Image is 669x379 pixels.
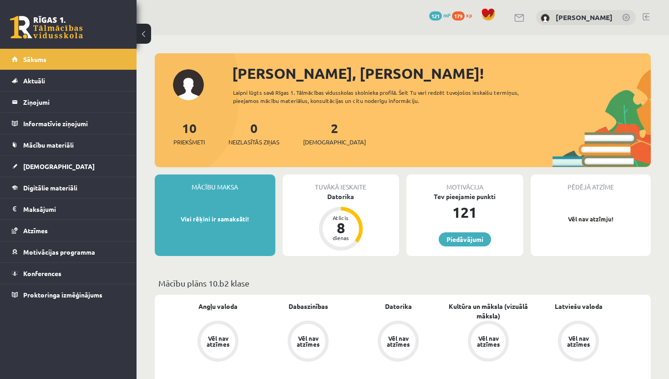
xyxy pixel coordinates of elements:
[12,177,125,198] a: Digitālie materiāli
[155,174,275,192] div: Mācību maksa
[23,113,125,134] legend: Informatīvie ziņojumi
[12,134,125,155] a: Mācību materiāli
[283,192,400,252] a: Datorika Atlicis 8 dienas
[23,226,48,235] span: Atzīmes
[10,16,83,39] a: Rīgas 1. Tālmācības vidusskola
[295,335,321,347] div: Vēl nav atzīmes
[233,88,531,105] div: Laipni lūgts savā Rīgas 1. Tālmācības vidusskolas skolnieka profilā. Šeit Tu vari redzēt tuvojošo...
[23,55,46,63] span: Sākums
[452,11,465,20] span: 179
[327,235,355,241] div: dienas
[303,120,366,147] a: 2[DEMOGRAPHIC_DATA]
[23,248,95,256] span: Motivācijas programma
[205,335,231,347] div: Vēl nav atzīmes
[159,215,271,224] p: Visi rēķini ir samaksāti!
[263,321,353,364] a: Vēl nav atzīmes
[476,335,501,347] div: Vēl nav atzīmes
[12,70,125,91] a: Aktuāli
[283,174,400,192] div: Tuvākā ieskaite
[23,162,95,170] span: [DEMOGRAPHIC_DATA]
[466,11,472,19] span: xp
[12,92,125,113] a: Ziņojumi
[12,284,125,305] a: Proktoringa izmēģinājums
[406,174,523,192] div: Motivācija
[228,138,279,147] span: Neizlasītās ziņas
[228,120,279,147] a: 0Neizlasītās ziņas
[541,14,550,23] img: Simona Silkāne
[531,174,651,192] div: Pēdējā atzīme
[533,321,623,364] a: Vēl nav atzīmes
[535,215,647,224] p: Vēl nav atzīmju!
[303,138,366,147] span: [DEMOGRAPHIC_DATA]
[452,11,476,19] a: 179 xp
[283,192,400,201] div: Datorika
[327,220,355,235] div: 8
[555,302,603,311] a: Latviešu valoda
[289,302,328,311] a: Dabaszinības
[23,199,125,220] legend: Maksājumi
[327,215,355,220] div: Atlicis
[406,201,523,223] div: 121
[566,335,591,347] div: Vēl nav atzīmes
[12,49,125,70] a: Sākums
[23,77,45,85] span: Aktuāli
[429,11,442,20] span: 121
[12,263,125,284] a: Konferences
[443,302,533,321] a: Kultūra un māksla (vizuālā māksla)
[439,232,491,246] a: Piedāvājumi
[12,113,125,134] a: Informatīvie ziņojumi
[12,241,125,262] a: Motivācijas programma
[23,141,74,149] span: Mācību materiāli
[173,138,205,147] span: Priekšmeti
[173,321,263,364] a: Vēl nav atzīmes
[406,192,523,201] div: Tev pieejamie punkti
[23,184,77,192] span: Digitālie materiāli
[556,13,613,22] a: [PERSON_NAME]
[443,11,451,19] span: mP
[173,120,205,147] a: 10Priekšmeti
[385,335,411,347] div: Vēl nav atzīmes
[23,269,61,277] span: Konferences
[385,302,412,311] a: Datorika
[232,62,651,84] div: [PERSON_NAME], [PERSON_NAME]!
[158,277,647,289] p: Mācību plāns 10.b2 klase
[12,220,125,241] a: Atzīmes
[23,291,102,299] span: Proktoringa izmēģinājums
[12,156,125,177] a: [DEMOGRAPHIC_DATA]
[198,302,238,311] a: Angļu valoda
[353,321,443,364] a: Vēl nav atzīmes
[429,11,451,19] a: 121 mP
[23,92,125,113] legend: Ziņojumi
[12,199,125,220] a: Maksājumi
[443,321,533,364] a: Vēl nav atzīmes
